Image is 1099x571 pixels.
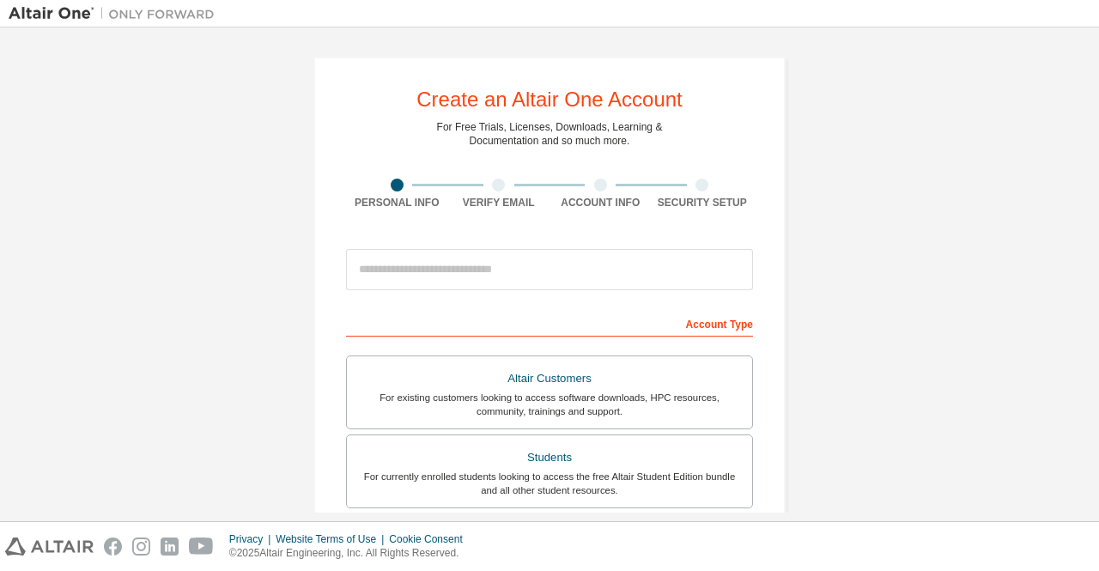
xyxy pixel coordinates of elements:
[346,196,448,210] div: Personal Info
[652,196,754,210] div: Security Setup
[229,532,276,546] div: Privacy
[346,309,753,337] div: Account Type
[5,538,94,556] img: altair_logo.svg
[189,538,214,556] img: youtube.svg
[549,196,652,210] div: Account Info
[9,5,223,22] img: Altair One
[276,532,389,546] div: Website Terms of Use
[448,196,550,210] div: Verify Email
[357,367,742,391] div: Altair Customers
[389,532,472,546] div: Cookie Consent
[437,120,663,148] div: For Free Trials, Licenses, Downloads, Learning & Documentation and so much more.
[161,538,179,556] img: linkedin.svg
[357,470,742,497] div: For currently enrolled students looking to access the free Altair Student Edition bundle and all ...
[357,391,742,418] div: For existing customers looking to access software downloads, HPC resources, community, trainings ...
[104,538,122,556] img: facebook.svg
[357,446,742,470] div: Students
[416,89,683,110] div: Create an Altair One Account
[229,546,473,561] p: © 2025 Altair Engineering, Inc. All Rights Reserved.
[132,538,150,556] img: instagram.svg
